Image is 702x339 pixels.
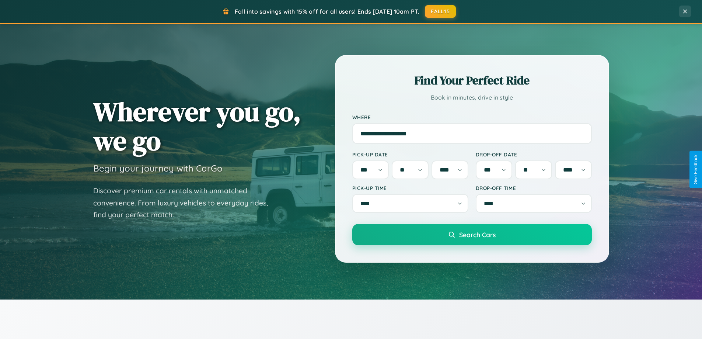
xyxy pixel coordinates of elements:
span: Fall into savings with 15% off for all users! Ends [DATE] 10am PT. [235,8,419,15]
div: Give Feedback [693,155,698,184]
h2: Find Your Perfect Ride [352,72,592,89]
span: Search Cars [459,231,496,239]
label: Drop-off Date [476,151,592,158]
label: Pick-up Time [352,185,468,191]
label: Where [352,114,592,120]
label: Drop-off Time [476,185,592,191]
h3: Begin your journey with CarGo [93,163,223,174]
label: Pick-up Date [352,151,468,158]
button: Search Cars [352,224,592,245]
p: Book in minutes, drive in style [352,92,592,103]
p: Discover premium car rentals with unmatched convenience. From luxury vehicles to everyday rides, ... [93,185,277,221]
button: FALL15 [425,5,456,18]
h1: Wherever you go, we go [93,97,301,155]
